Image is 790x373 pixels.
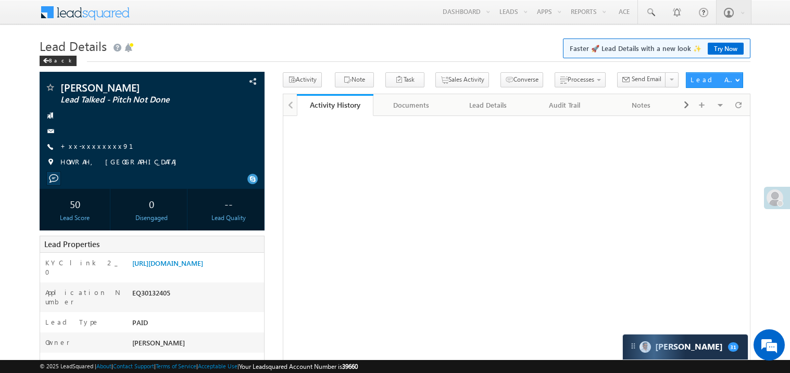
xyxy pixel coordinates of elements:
span: 31 [728,342,738,352]
div: EQ30132405 [130,288,264,302]
div: Lead Details [458,99,517,111]
a: Audit Trail [526,94,603,116]
button: Lead Actions [686,72,743,88]
div: Documents [382,99,441,111]
span: [PERSON_NAME] [132,338,185,347]
a: Lead Details [450,94,526,116]
span: Lead Talked - Pitch Not Done [60,95,200,105]
div: Lead Quality [196,213,261,223]
label: Lead Type [45,317,99,327]
span: © 2025 LeadSquared | | | | | [40,362,358,371]
img: carter-drag [629,342,637,350]
div: 0 [119,194,184,213]
div: Back [40,56,77,66]
span: Faster 🚀 Lead Details with a new look ✨ [570,43,744,54]
div: Lead Score [42,213,108,223]
a: Terms of Service [156,363,196,369]
a: Back [40,55,82,64]
button: Send Email [617,72,666,87]
a: Documents [373,94,450,116]
span: 39660 [342,363,358,370]
div: Audit Trail [535,99,594,111]
div: Notes [611,99,670,111]
span: [PERSON_NAME] [60,82,200,93]
a: Notes [603,94,680,116]
div: -- [196,194,261,213]
a: +xx-xxxxxxxx91 [60,142,146,150]
div: Disengaged [119,213,184,223]
button: Note [335,72,374,87]
a: Try Now [708,43,744,55]
span: Processes [568,75,594,83]
button: Converse [500,72,543,87]
a: Acceptable Use [198,363,237,369]
div: Activity History [305,100,366,110]
div: 50 [42,194,108,213]
span: Send Email [632,74,661,84]
label: KYC link 2_0 [45,258,121,277]
span: HOWRAH, [GEOGRAPHIC_DATA] [60,157,182,168]
span: Lead Details [40,37,107,54]
div: carter-dragCarter[PERSON_NAME]31 [622,334,748,360]
a: Activity History [297,94,373,116]
span: Your Leadsquared Account Number is [239,363,358,370]
a: [URL][DOMAIN_NAME] [132,259,203,267]
button: Sales Activity [435,72,489,87]
div: PAID [130,317,264,332]
div: Lead Actions [691,75,735,84]
a: About [96,363,111,369]
a: Contact Support [113,363,154,369]
button: Processes [555,72,606,87]
button: Activity [283,72,322,87]
button: Task [385,72,424,87]
span: Lead Properties [44,239,99,249]
label: Application Number [45,288,121,306]
label: Owner [45,338,70,347]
